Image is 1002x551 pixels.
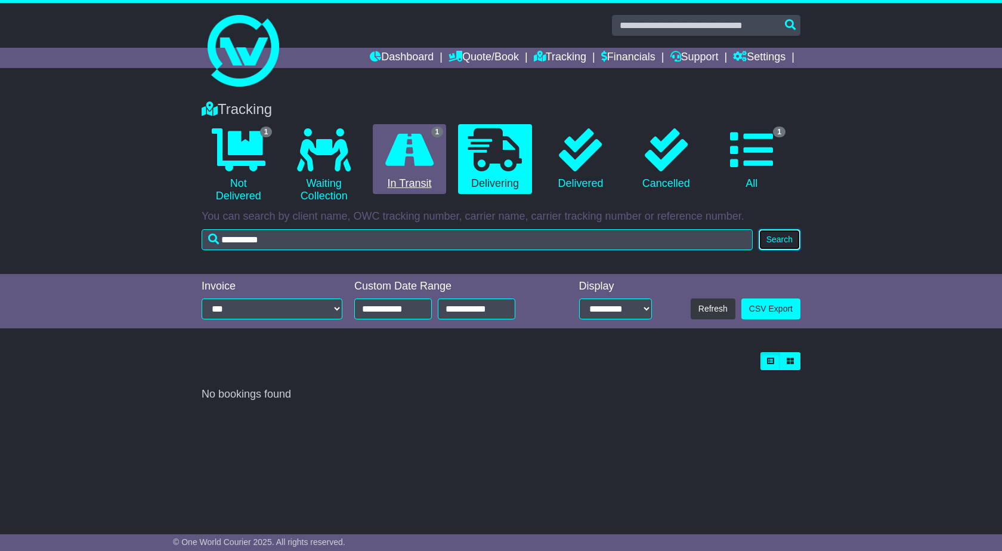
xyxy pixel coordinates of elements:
a: 1 In Transit [373,124,446,195]
a: Waiting Collection [287,124,360,207]
div: No bookings found [202,388,800,401]
a: Dashboard [370,48,434,68]
span: 1 [773,127,785,137]
a: Quote/Book [449,48,519,68]
div: Custom Date Range [354,280,546,293]
a: Support [670,48,719,68]
a: CSV Export [741,298,800,319]
a: Settings [733,48,785,68]
a: 1 All [715,124,788,195]
div: Tracking [196,101,806,118]
a: Delivered [544,124,617,195]
button: Refresh [691,298,735,319]
a: Financials [601,48,655,68]
a: Tracking [534,48,586,68]
div: Invoice [202,280,342,293]
span: © One World Courier 2025. All rights reserved. [173,537,345,547]
span: 1 [431,127,444,137]
a: Cancelled [629,124,703,195]
div: Display [579,280,652,293]
a: Delivering [458,124,531,195]
span: 1 [260,127,273,137]
a: 1 Not Delivered [202,124,275,207]
button: Search [759,229,800,250]
p: You can search by client name, OWC tracking number, carrier name, carrier tracking number or refe... [202,210,800,223]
